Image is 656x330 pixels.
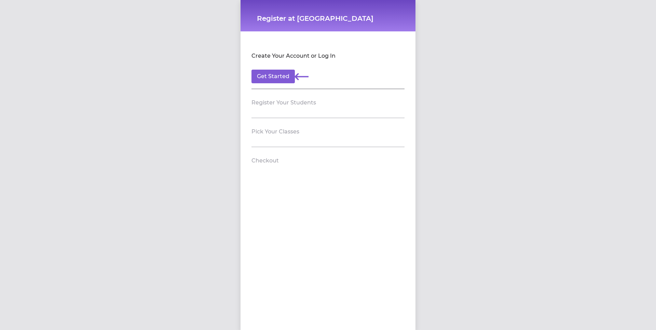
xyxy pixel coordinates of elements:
h2: Checkout [251,157,279,165]
h1: Register at [GEOGRAPHIC_DATA] [257,14,399,23]
h2: Pick Your Classes [251,128,299,136]
button: Get Started [251,70,295,83]
h2: Create Your Account or Log In [251,52,336,60]
h2: Register Your Students [251,99,316,107]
